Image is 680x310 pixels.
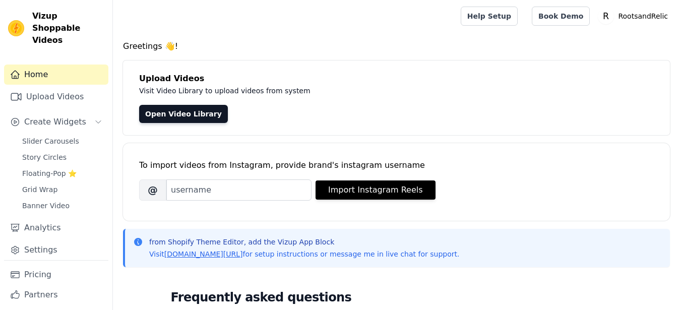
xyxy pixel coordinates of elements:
[316,180,436,200] button: Import Instagram Reels
[139,73,654,85] h4: Upload Videos
[139,179,166,201] span: @
[22,184,57,195] span: Grid Wrap
[149,249,459,259] p: Visit for setup instructions or message me in live chat for support.
[32,10,104,46] span: Vizup Shoppable Videos
[532,7,590,26] a: Book Demo
[16,150,108,164] a: Story Circles
[4,218,108,238] a: Analytics
[16,134,108,148] a: Slider Carousels
[603,11,609,21] text: R
[8,20,24,36] img: Vizup
[123,40,670,52] h4: Greetings 👋!
[4,65,108,85] a: Home
[4,265,108,285] a: Pricing
[614,7,672,25] p: RootsandRelic
[22,201,70,211] span: Banner Video
[171,287,623,307] h2: Frequently asked questions
[16,199,108,213] a: Banner Video
[4,285,108,305] a: Partners
[22,152,67,162] span: Story Circles
[4,112,108,132] button: Create Widgets
[16,166,108,180] a: Floating-Pop ⭐
[166,179,312,201] input: username
[16,182,108,197] a: Grid Wrap
[461,7,518,26] a: Help Setup
[149,237,459,247] p: from Shopify Theme Editor, add the Vizup App Block
[139,105,228,123] a: Open Video Library
[4,240,108,260] a: Settings
[164,250,243,258] a: [DOMAIN_NAME][URL]
[22,136,79,146] span: Slider Carousels
[24,116,86,128] span: Create Widgets
[139,159,654,171] div: To import videos from Instagram, provide brand's instagram username
[139,85,591,97] p: Visit Video Library to upload videos from system
[598,7,672,25] button: R RootsandRelic
[22,168,77,178] span: Floating-Pop ⭐
[4,87,108,107] a: Upload Videos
